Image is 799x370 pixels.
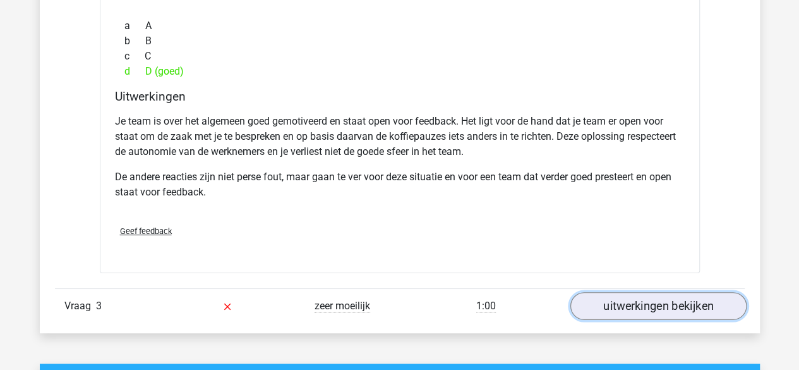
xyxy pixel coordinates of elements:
span: 1:00 [476,300,496,312]
p: De andere reacties zijn niet perse fout, maar gaan te ver voor deze situatie en voor een team dat... [115,170,685,200]
span: 3 [96,300,102,312]
p: Je team is over het algemeen goed gemotiveerd en staat open voor feedback. Het ligt voor de hand ... [115,114,685,159]
span: a [124,18,145,34]
div: D (goed) [115,64,685,79]
span: d [124,64,145,79]
span: Vraag [64,299,96,314]
div: C [115,49,685,64]
span: c [124,49,145,64]
span: zeer moeilijk [315,300,370,312]
a: uitwerkingen bekijken [570,292,746,320]
div: B [115,34,685,49]
div: A [115,18,685,34]
span: Geef feedback [120,226,172,236]
h4: Uitwerkingen [115,89,685,104]
span: b [124,34,145,49]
